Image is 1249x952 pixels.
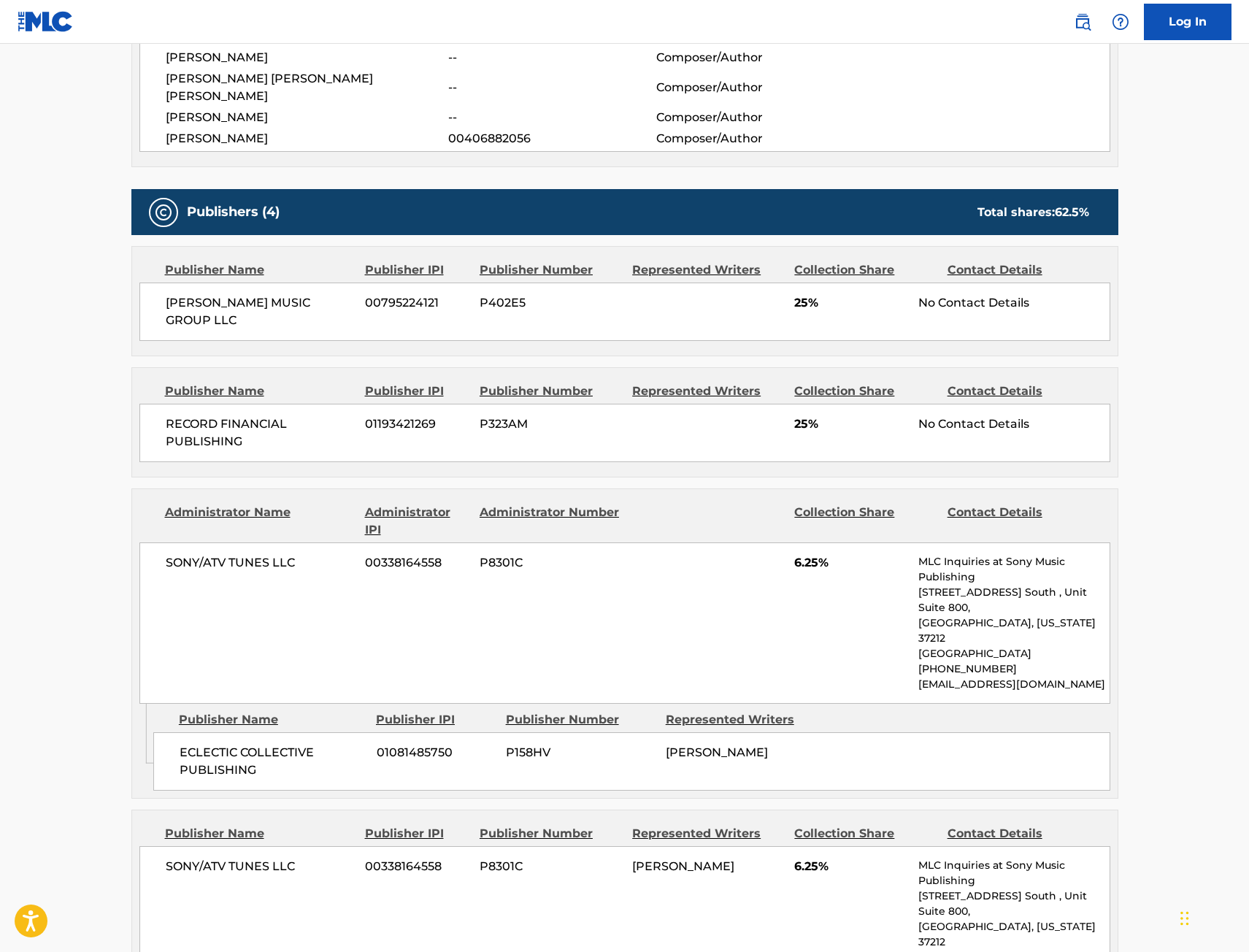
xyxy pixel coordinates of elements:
span: P8301C [480,858,621,875]
span: 62.5 % [1055,205,1089,219]
div: Collection Share [794,383,936,400]
img: MLC Logo [18,11,74,32]
span: 01081485750 [377,744,495,761]
a: Log In [1144,4,1231,40]
span: 00338164558 [365,554,469,572]
span: [PERSON_NAME] [166,109,449,126]
span: -- [448,79,656,96]
span: Composer/Author [656,49,845,66]
span: P323AM [480,415,621,433]
div: Contact Details [948,261,1089,279]
div: Publisher IPI [365,383,469,400]
div: Publisher Name [165,261,354,279]
p: [GEOGRAPHIC_DATA], [US_STATE] 37212 [918,919,1109,950]
span: [PERSON_NAME] [166,49,449,66]
div: Represented Writers [632,383,783,400]
span: -- [448,49,656,66]
div: Contact Details [948,825,1089,842]
div: Contact Details [948,383,1089,400]
span: 00338164558 [365,858,469,875]
div: Publisher Number [480,825,621,842]
div: Publisher IPI [376,711,495,729]
span: P158HV [506,744,655,761]
span: 01193421269 [365,415,469,433]
div: Represented Writers [666,711,815,729]
p: MLC Inquiries at Sony Music Publishing [918,554,1109,585]
p: [PHONE_NUMBER] [918,661,1109,677]
iframe: Chat Widget [1176,882,1249,952]
h5: Publishers (4) [187,204,280,220]
div: No Contact Details [918,415,1109,433]
span: -- [448,109,656,126]
span: RECORD FINANCIAL PUBLISHING [166,415,355,450]
div: Represented Writers [632,825,783,842]
img: search [1074,13,1091,31]
span: [PERSON_NAME] [166,130,449,147]
span: ECLECTIC COLLECTIVE PUBLISHING [180,744,366,779]
div: Publisher Number [506,711,655,729]
div: Publisher IPI [365,261,469,279]
div: Publisher Name [179,711,365,729]
span: Composer/Author [656,79,845,96]
span: P402E5 [480,294,621,312]
span: 6.25% [794,554,907,572]
p: MLC Inquiries at Sony Music Publishing [918,858,1109,888]
div: Administrator IPI [365,504,469,539]
span: P8301C [480,554,621,572]
a: Public Search [1068,7,1097,37]
div: Contact Details [948,504,1089,539]
p: [STREET_ADDRESS] South , Unit Suite 800, [918,585,1109,615]
span: SONY/ATV TUNES LLC [166,554,355,572]
div: Total shares: [977,204,1089,221]
div: Publisher Name [165,825,354,842]
p: [EMAIL_ADDRESS][DOMAIN_NAME] [918,677,1109,692]
span: 25% [794,294,907,312]
span: 00406882056 [448,130,656,147]
div: Represented Writers [632,261,783,279]
span: 6.25% [794,858,907,875]
span: [PERSON_NAME] [632,859,734,873]
div: Collection Share [794,504,936,539]
div: Publisher Number [480,383,621,400]
span: [PERSON_NAME] [PERSON_NAME] [PERSON_NAME] [166,70,449,105]
div: Publisher IPI [365,825,469,842]
div: Publisher Name [165,383,354,400]
p: [GEOGRAPHIC_DATA] [918,646,1109,661]
span: [PERSON_NAME] [666,745,768,759]
p: [GEOGRAPHIC_DATA], [US_STATE] 37212 [918,615,1109,646]
div: Administrator Name [165,504,354,539]
span: [PERSON_NAME] MUSIC GROUP LLC [166,294,355,329]
div: Help [1106,7,1135,37]
img: help [1112,13,1129,31]
div: Collection Share [794,261,936,279]
div: No Contact Details [918,294,1109,312]
div: Collection Share [794,825,936,842]
span: Composer/Author [656,130,845,147]
div: Administrator Number [480,504,621,539]
img: Publishers [155,204,172,221]
p: [STREET_ADDRESS] South , Unit Suite 800, [918,888,1109,919]
span: Composer/Author [656,109,845,126]
span: SONY/ATV TUNES LLC [166,858,355,875]
span: 00795224121 [365,294,469,312]
div: Drag [1180,897,1189,940]
div: Publisher Number [480,261,621,279]
span: 25% [794,415,907,433]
